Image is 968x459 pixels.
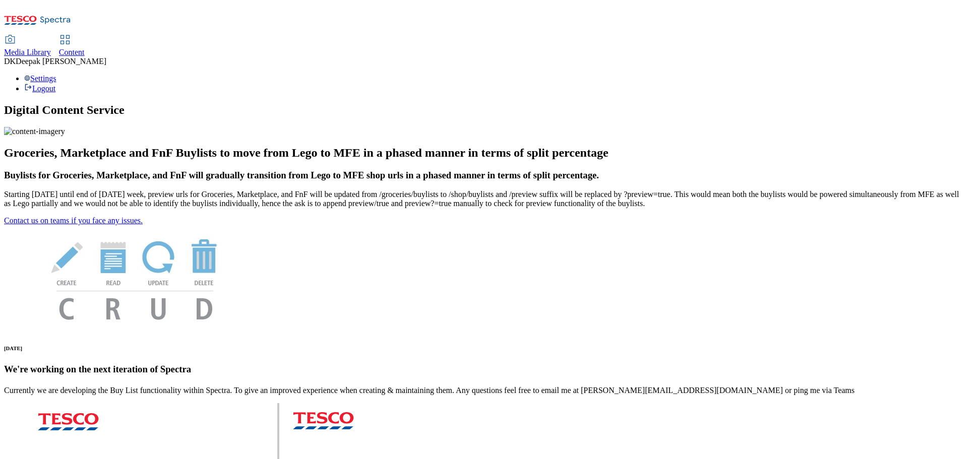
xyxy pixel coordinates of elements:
img: News Image [4,225,266,331]
span: DK [4,57,16,65]
span: Deepak [PERSON_NAME] [16,57,106,65]
span: Content [59,48,85,56]
a: Content [59,36,85,57]
h3: Buylists for Groceries, Marketplace, and FnF will gradually transition from Lego to MFE shop urls... [4,170,964,181]
h3: We're working on the next iteration of Spectra [4,364,964,375]
a: Settings [24,74,56,83]
h6: [DATE] [4,345,964,351]
a: Logout [24,84,55,93]
p: Starting [DATE] until end of [DATE] week, preview urls for Groceries, Marketplace, and FnF will b... [4,190,964,208]
p: Currently we are developing the Buy List functionality within Spectra. To give an improved experi... [4,386,964,395]
h1: Digital Content Service [4,103,964,117]
h2: Groceries, Marketplace and FnF Buylists to move from Lego to MFE in a phased manner in terms of s... [4,146,964,160]
a: Media Library [4,36,51,57]
img: content-imagery [4,127,65,136]
span: Media Library [4,48,51,56]
a: Contact us on teams if you face any issues. [4,216,143,225]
